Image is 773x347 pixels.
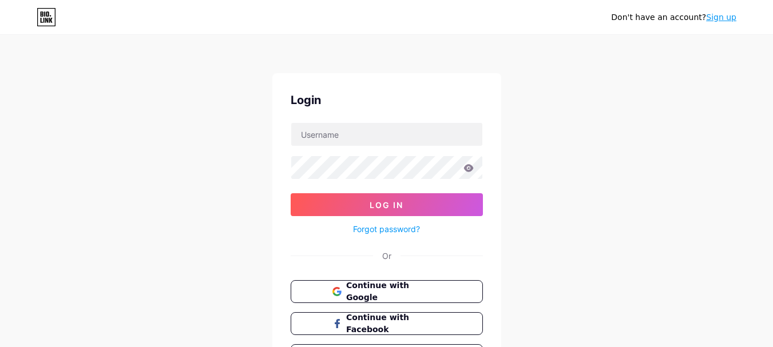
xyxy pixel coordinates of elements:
[346,312,441,336] span: Continue with Facebook
[291,193,483,216] button: Log In
[706,13,736,22] a: Sign up
[346,280,441,304] span: Continue with Google
[291,91,483,109] div: Login
[291,280,483,303] button: Continue with Google
[291,312,483,335] button: Continue with Facebook
[611,11,736,23] div: Don't have an account?
[353,223,420,235] a: Forgot password?
[370,200,403,210] span: Log In
[291,123,482,146] input: Username
[382,250,391,262] div: Or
